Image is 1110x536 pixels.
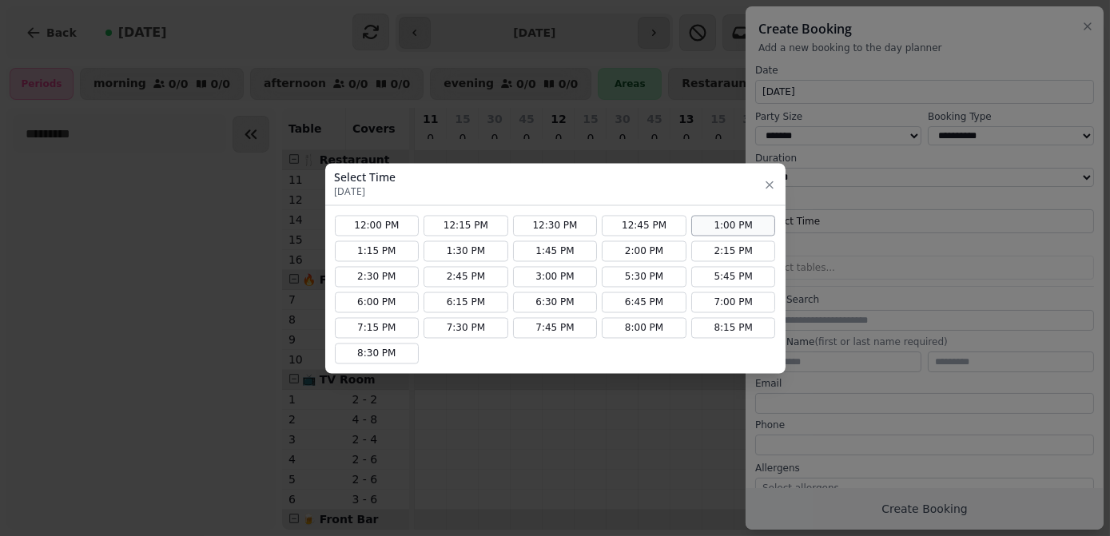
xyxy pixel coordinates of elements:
button: 7:15 PM [335,317,420,338]
button: 7:45 PM [513,317,598,338]
button: 12:00 PM [335,215,420,236]
button: 12:45 PM [602,215,686,236]
button: 8:00 PM [602,317,686,338]
button: 6:15 PM [424,292,508,312]
button: 5:45 PM [691,266,776,287]
button: 1:00 PM [691,215,776,236]
button: 6:30 PM [513,292,598,312]
button: 6:45 PM [602,292,686,312]
button: 6:00 PM [335,292,420,312]
h3: Select Time [335,169,396,185]
button: 1:45 PM [513,240,598,261]
button: 7:00 PM [691,292,776,312]
button: 1:15 PM [335,240,420,261]
button: 7:30 PM [424,317,508,338]
button: 3:00 PM [513,266,598,287]
button: 5:30 PM [602,266,686,287]
button: 2:30 PM [335,266,420,287]
button: 2:00 PM [602,240,686,261]
button: 8:15 PM [691,317,776,338]
p: [DATE] [335,185,396,198]
button: 2:15 PM [691,240,776,261]
button: 1:30 PM [424,240,508,261]
button: 2:45 PM [424,266,508,287]
button: 12:15 PM [424,215,508,236]
button: 8:30 PM [335,343,420,363]
button: 12:30 PM [513,215,598,236]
